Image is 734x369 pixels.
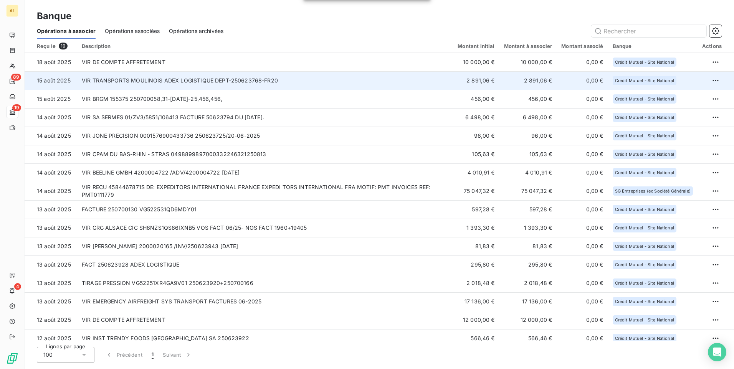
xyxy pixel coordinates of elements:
td: TIRAGE PRESSION VG52251XR4GA9V01 250623920+250700166 [77,274,453,292]
td: 17 136,00 € [453,292,499,311]
td: 75 047,32 € [453,182,499,200]
td: 10 000,00 € [453,53,499,71]
span: Crédit Mutuel - Site National [615,262,674,267]
div: Montant initial [458,43,494,49]
td: VIR DE COMPTE AFFRETEMENT [77,53,453,71]
td: 456,00 € [453,90,499,108]
img: Logo LeanPay [6,352,18,364]
span: Crédit Mutuel - Site National [615,226,674,230]
td: 13 août 2025 [25,255,77,274]
td: 12 août 2025 [25,329,77,348]
td: VIR BRGM 155375 250700058,31-[DATE]-25,456,456, [77,90,453,108]
td: 12 000,00 € [453,311,499,329]
td: 12 000,00 € [499,311,557,329]
td: FACT 250623928 ADEX LOGISTIQUE [77,255,453,274]
td: VIR INST TRENDY FOODS [GEOGRAPHIC_DATA] SA 250623922 [77,329,453,348]
td: 597,28 € [453,200,499,219]
td: 15 août 2025 [25,71,77,90]
td: 2 018,48 € [453,274,499,292]
span: Crédit Mutuel - Site National [615,133,674,138]
td: 4 010,91 € [453,163,499,182]
button: Précédent [101,347,147,363]
span: 4 [14,283,21,290]
span: 19 [59,43,68,49]
td: 1 393,30 € [453,219,499,237]
td: 0,00 € [557,274,608,292]
td: VIR EMERGENCY AIRFREIGHT SYS TRANSPORT FACTURES 06-2025 [77,292,453,311]
td: 13 août 2025 [25,200,77,219]
span: Crédit Mutuel - Site National [615,152,674,156]
td: 10 000,00 € [499,53,557,71]
span: SG Entreprises (ex Société Générale) [615,189,691,193]
td: VIR SA SERMES 01/ZV3/5851/106413 FACTURE 50623794 DU [DATE]. [77,108,453,127]
td: 14 août 2025 [25,145,77,163]
td: 0,00 € [557,127,608,145]
span: Crédit Mutuel - Site National [615,299,674,304]
td: 566,46 € [453,329,499,348]
td: VIR CPAM DU BAS-RHIN - STRAS 0498899897000332246321250813 [77,145,453,163]
td: 0,00 € [557,90,608,108]
td: 14 août 2025 [25,127,77,145]
div: Montant associé [561,43,603,49]
div: Open Intercom Messenger [708,343,726,361]
td: 0,00 € [557,292,608,311]
span: Crédit Mutuel - Site National [615,78,674,83]
div: Actions [702,43,722,49]
td: 13 août 2025 [25,219,77,237]
td: 0,00 € [557,182,608,200]
td: 0,00 € [557,200,608,219]
td: 13 août 2025 [25,274,77,292]
span: Crédit Mutuel - Site National [615,318,674,322]
span: Opérations associées [105,27,160,35]
span: Crédit Mutuel - Site National [615,97,674,101]
span: Crédit Mutuel - Site National [615,170,674,175]
td: VIR JONE PRECISION 0001576900433736 250623725/20-06-2025 [77,127,453,145]
td: 0,00 € [557,108,608,127]
td: 0,00 € [557,53,608,71]
span: Crédit Mutuel - Site National [615,336,674,341]
button: Suivant [158,347,197,363]
td: 0,00 € [557,219,608,237]
div: Montant à associer [504,43,552,49]
td: 0,00 € [557,71,608,90]
td: VIR RECU 4584467871S DE: EXPEDITORS INTERNATIONAL FRANCE EXPEDI TORS INTERNATIONAL FRA MOTIF: PMT... [77,182,453,200]
td: 105,63 € [453,145,499,163]
td: 6 498,00 € [453,108,499,127]
td: 456,00 € [499,90,557,108]
td: 14 août 2025 [25,108,77,127]
td: VIR [PERSON_NAME] 2000020165 /INV/250623943 [DATE] [77,237,453,255]
td: 0,00 € [557,255,608,274]
span: Crédit Mutuel - Site National [615,244,674,249]
td: 597,28 € [499,200,557,219]
span: 1 [152,351,154,359]
div: Banque [613,43,693,49]
td: 15 août 2025 [25,90,77,108]
td: 295,80 € [499,255,557,274]
td: 0,00 € [557,145,608,163]
td: 6 498,00 € [499,108,557,127]
td: VIR TRANSPORTS MOULINOIS ADEX LOGISTIQUE DEPT-250623768-FR20 [77,71,453,90]
td: 96,00 € [453,127,499,145]
td: 105,63 € [499,145,557,163]
td: 0,00 € [557,163,608,182]
td: VIR GRG ALSACE CIC SH6NZS1QS66IXNB5 VOS FACT 06/25- NOS FACT 1960+19405 [77,219,453,237]
h3: Banque [37,9,71,23]
a: 89 [6,75,18,87]
span: 89 [11,74,21,81]
td: 295,80 € [453,255,499,274]
td: 0,00 € [557,311,608,329]
td: 14 août 2025 [25,163,77,182]
td: 81,83 € [499,237,557,255]
td: 12 août 2025 [25,311,77,329]
span: Crédit Mutuel - Site National [615,60,674,64]
td: 0,00 € [557,237,608,255]
td: 13 août 2025 [25,237,77,255]
td: FACTURE 250700130 VG522531QD6MDY01 [77,200,453,219]
span: Crédit Mutuel - Site National [615,115,674,120]
span: 19 [12,104,21,111]
td: 17 136,00 € [499,292,557,311]
td: 13 août 2025 [25,292,77,311]
span: Crédit Mutuel - Site National [615,207,674,212]
span: Crédit Mutuel - Site National [615,281,674,285]
div: AL [6,5,18,17]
